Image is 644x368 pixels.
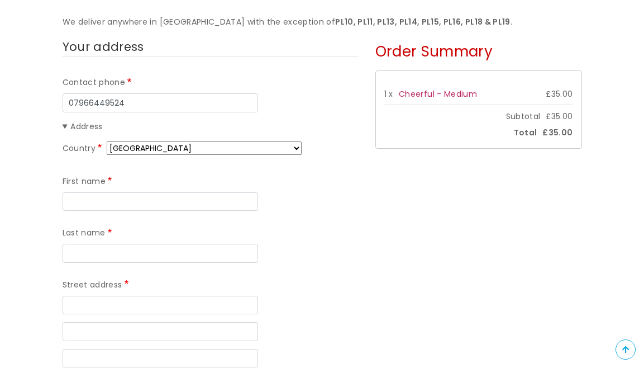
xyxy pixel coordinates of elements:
[63,142,104,155] label: Country
[384,85,399,104] td: 1 x
[375,37,582,69] h3: Order Summary
[63,76,134,89] label: Contact phone
[63,227,115,240] label: Last name
[63,279,131,292] label: Street address
[335,16,510,27] strong: PL10, PL11, PL13, PL14, PL15, PL16, PL18 & PL19
[63,120,359,134] summary: Address
[63,175,115,188] label: First name
[63,39,144,55] span: Your address
[542,126,573,140] span: £35.00
[63,16,582,29] p: We deliver anywhere in [GEOGRAPHIC_DATA] with the exception of .
[546,110,573,124] span: £35.00
[500,110,546,124] span: Subtotal
[528,85,573,104] td: £35.00
[508,126,543,140] span: Total
[399,88,477,100] a: Cheerful - Medium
